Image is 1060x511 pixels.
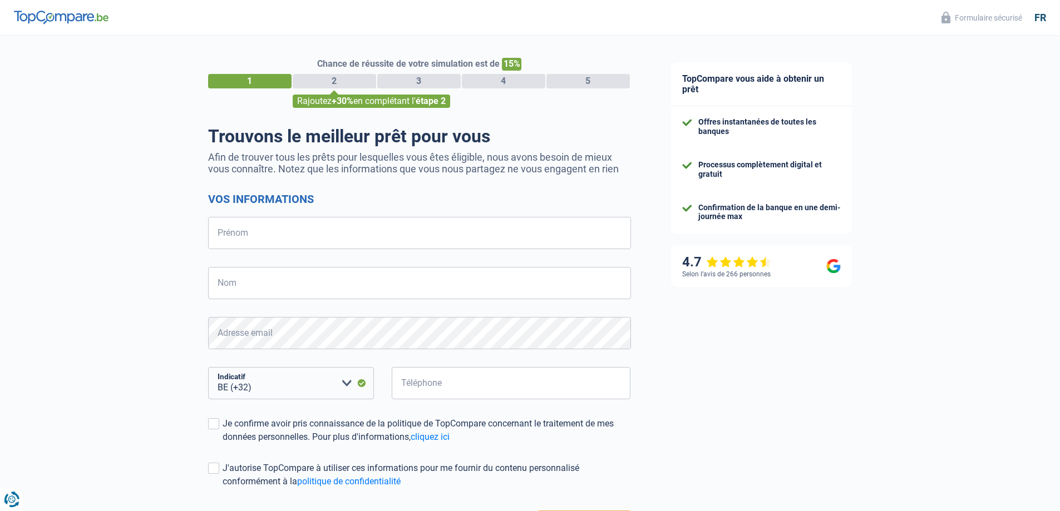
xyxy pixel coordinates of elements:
span: Chance de réussite de votre simulation est de [317,58,500,69]
div: 5 [546,74,630,88]
div: Rajoutez en complétant l' [293,95,450,108]
span: étape 2 [416,96,446,106]
div: fr [1034,12,1046,24]
div: TopCompare vous aide à obtenir un prêt [671,62,852,106]
div: J'autorise TopCompare à utiliser ces informations pour me fournir du contenu personnalisé conform... [223,462,631,488]
h1: Trouvons le meilleur prêt pour vous [208,126,631,147]
button: Formulaire sécurisé [935,8,1029,27]
h2: Vos informations [208,192,631,206]
a: cliquez ici [411,431,450,442]
div: 4.7 [682,254,772,270]
input: 401020304 [392,367,631,399]
div: Selon l’avis de 266 personnes [682,270,771,278]
div: Processus complètement digital et gratuit [698,160,841,179]
div: 4 [462,74,545,88]
div: Confirmation de la banque en une demi-journée max [698,203,841,222]
p: Afin de trouver tous les prêts pour lesquelles vous êtes éligible, nous avons besoin de mieux vou... [208,151,631,175]
div: 3 [377,74,461,88]
div: 1 [208,74,292,88]
span: +30% [332,96,353,106]
a: politique de confidentialité [297,476,401,487]
img: TopCompare Logo [14,11,109,24]
span: 15% [502,58,521,71]
div: 2 [293,74,376,88]
div: Je confirme avoir pris connaissance de la politique de TopCompare concernant le traitement de mes... [223,417,631,444]
div: Offres instantanées de toutes les banques [698,117,841,136]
